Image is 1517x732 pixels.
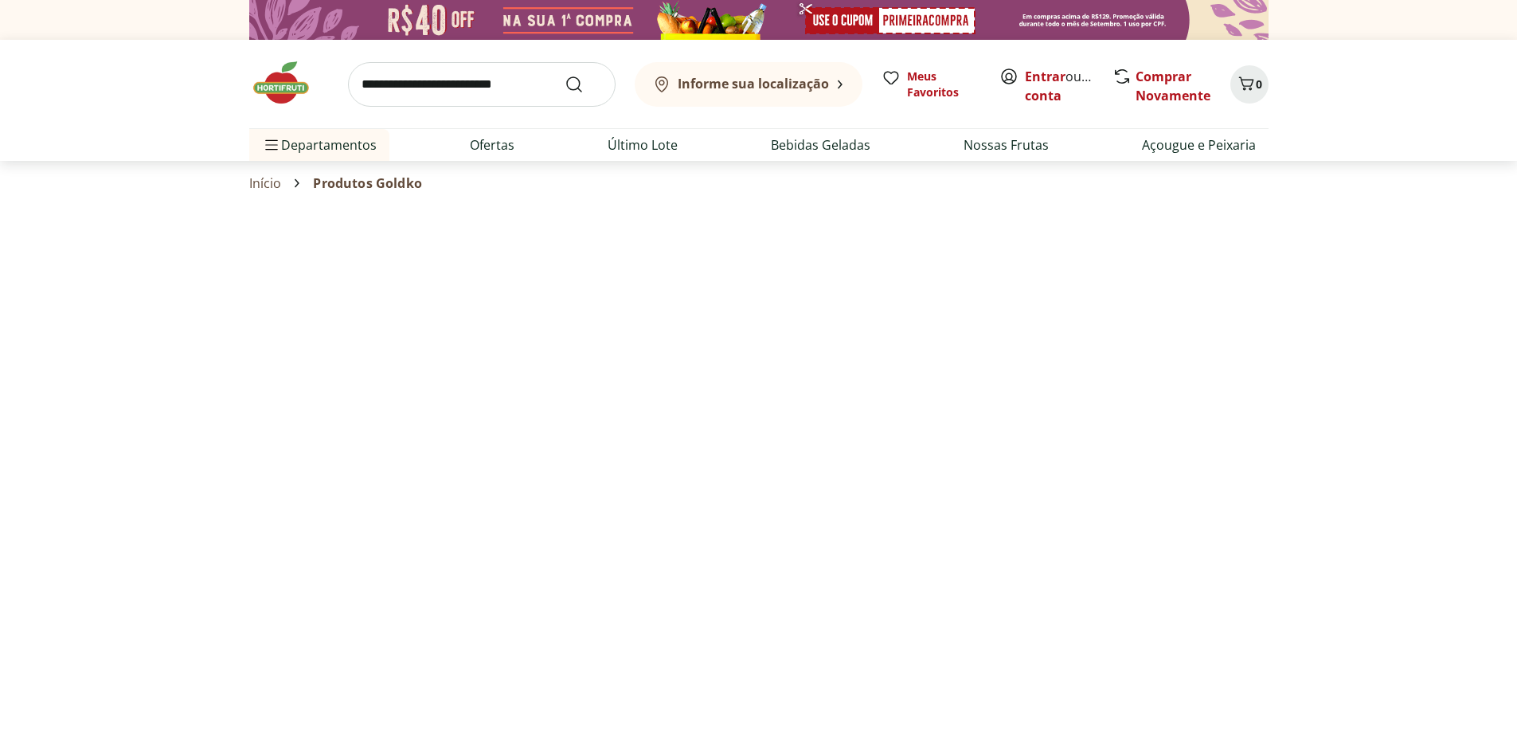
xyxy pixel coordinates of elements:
button: Carrinho [1230,65,1269,104]
a: Meus Favoritos [882,69,980,100]
span: ou [1025,67,1096,105]
button: Informe sua localização [635,62,862,107]
a: Nossas Frutas [964,135,1049,155]
a: Entrar [1025,68,1065,85]
a: Ofertas [470,135,514,155]
input: search [348,62,616,107]
a: Comprar Novamente [1136,68,1210,104]
img: Hortifruti [249,59,329,107]
a: Início [249,176,282,190]
a: Criar conta [1025,68,1112,104]
b: Informe sua localização [678,75,829,92]
span: Departamentos [262,126,377,164]
span: 0 [1256,76,1262,92]
a: Açougue e Peixaria [1142,135,1256,155]
button: Submit Search [565,75,603,94]
span: Produtos Goldko [313,176,421,190]
span: Meus Favoritos [907,69,980,100]
a: Bebidas Geladas [771,135,870,155]
button: Menu [262,126,281,164]
a: Último Lote [608,135,678,155]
